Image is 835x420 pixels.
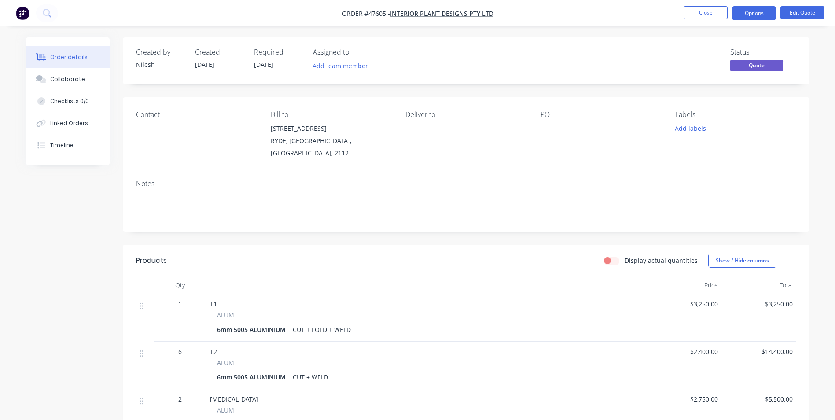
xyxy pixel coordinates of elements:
[541,111,661,119] div: PO
[26,68,110,90] button: Collaborate
[178,394,182,404] span: 2
[289,371,332,383] div: CUT + WELD
[136,111,257,119] div: Contact
[271,122,391,135] div: [STREET_ADDRESS]
[178,347,182,356] span: 6
[136,180,796,188] div: Notes
[26,46,110,68] button: Order details
[217,323,289,336] div: 6mm 5005 ALUMINIUM
[650,299,718,309] span: $3,250.00
[210,300,217,308] span: T1
[313,48,401,56] div: Assigned to
[725,347,793,356] span: $14,400.00
[725,299,793,309] span: $3,250.00
[625,256,698,265] label: Display actual quantities
[313,60,373,72] button: Add team member
[154,276,206,294] div: Qty
[217,371,289,383] div: 6mm 5005 ALUMINIUM
[271,122,391,159] div: [STREET_ADDRESS]RYDE, [GEOGRAPHIC_DATA], [GEOGRAPHIC_DATA], 2112
[50,141,74,149] div: Timeline
[650,394,718,404] span: $2,750.00
[684,6,728,19] button: Close
[405,111,526,119] div: Deliver to
[50,119,88,127] div: Linked Orders
[50,53,88,61] div: Order details
[210,347,217,356] span: T2
[136,48,184,56] div: Created by
[271,111,391,119] div: Bill to
[50,97,89,105] div: Checklists 0/0
[342,9,390,18] span: Order #47605 -
[195,60,214,69] span: [DATE]
[178,299,182,309] span: 1
[271,135,391,159] div: RYDE, [GEOGRAPHIC_DATA], [GEOGRAPHIC_DATA], 2112
[16,7,29,20] img: Factory
[732,6,776,20] button: Options
[730,60,783,71] span: Quote
[725,394,793,404] span: $5,500.00
[254,60,273,69] span: [DATE]
[136,255,167,266] div: Products
[730,48,796,56] div: Status
[210,395,258,403] span: [MEDICAL_DATA]
[390,9,493,18] a: INTERIOR PLANT DESIGNS PTY LTD
[217,358,234,367] span: ALUM
[254,48,302,56] div: Required
[670,122,711,134] button: Add labels
[708,254,776,268] button: Show / Hide columns
[289,323,354,336] div: CUT + FOLD + WELD
[26,90,110,112] button: Checklists 0/0
[217,310,234,320] span: ALUM
[26,134,110,156] button: Timeline
[308,60,372,72] button: Add team member
[195,48,243,56] div: Created
[780,6,824,19] button: Edit Quote
[721,276,796,294] div: Total
[217,405,234,415] span: ALUM
[136,60,184,69] div: Nilesh
[26,112,110,134] button: Linked Orders
[650,347,718,356] span: $2,400.00
[50,75,85,83] div: Collaborate
[675,111,796,119] div: Labels
[647,276,721,294] div: Price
